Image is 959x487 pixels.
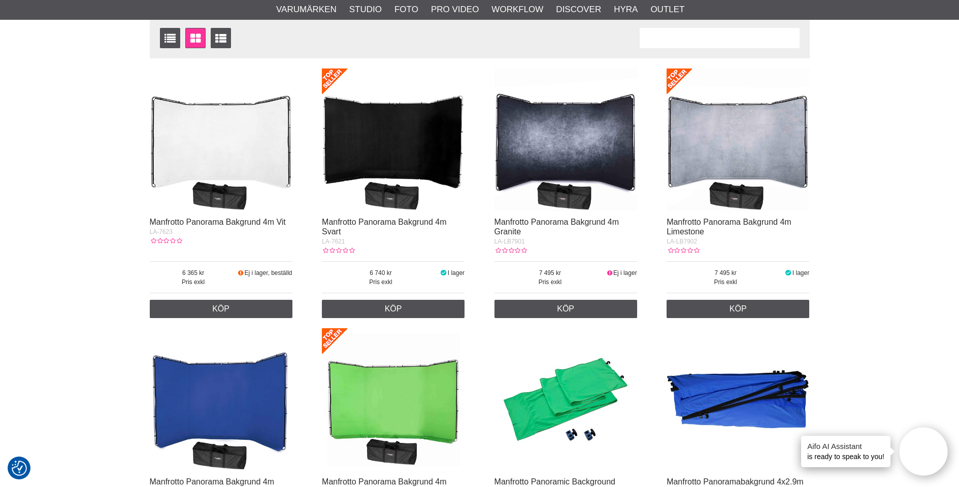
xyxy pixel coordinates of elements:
img: Manfrotto Panorama Bakgrund 4m Limestone [667,68,809,211]
a: Listvisning [160,28,180,48]
span: Pris exkl [322,277,440,287]
span: 7 495 [494,268,606,277]
a: Outlet [650,3,684,16]
div: Kundbetyg: 0 [667,246,699,255]
a: Manfrotto Panorama Bakgrund 4m Limestone [667,218,791,236]
span: Ej i lager, beställd [244,269,292,276]
a: Fönstervisning [185,28,206,48]
img: Manfrotto Panoramic Background Connection Kit 2.3m Chroma Key Green [494,328,637,471]
span: Pris exkl [494,277,606,287]
a: Varumärken [276,3,337,16]
span: Ej i lager [613,269,637,276]
div: Kundbetyg: 0 [494,246,527,255]
img: Manfrotto Panorama Bakgrund 4m Chroma Key Grön [322,328,465,471]
img: Manfrotto Panorama Bakgrund 4m Svart [322,68,465,211]
img: Manfrotto Panorama Bakgrund 4m Chroma Key Blå [150,328,292,471]
a: Köp [667,300,809,318]
a: Pro Video [431,3,479,16]
span: LA-7623 [150,228,173,235]
a: Manfrotto Panorama Bakgrund 4m Svart [322,218,446,236]
a: Manfrotto Panorama Bakgrund 4m Vit [150,218,286,226]
div: Kundbetyg: 0 [322,246,354,255]
span: 6 740 [322,268,440,277]
a: Studio [349,3,382,16]
img: Manfrotto Panorama Bakgrund 4m Vit [150,68,292,211]
span: I lager [792,269,809,276]
a: Manfrotto Panorama Bakgrund 4m Granite [494,218,619,236]
i: Ej i lager [606,269,613,276]
a: Köp [494,300,637,318]
span: 6 365 [150,268,237,277]
a: Workflow [491,3,543,16]
span: LA-LB7902 [667,238,697,245]
a: Utökad listvisning [211,28,231,48]
div: Kundbetyg: 0 [150,236,182,246]
img: Manfrotto Panorama Bakgrund 4m Granite [494,68,637,211]
a: Köp [322,300,465,318]
span: LA-7621 [322,238,345,245]
div: is ready to speak to you! [801,436,890,467]
a: Köp [150,300,292,318]
img: Manfrotto Panoramabakgrund 4x2.9m Blå [667,328,809,471]
h4: Aifo AI Assistant [807,441,884,451]
span: I lager [448,269,465,276]
i: I lager [440,269,448,276]
a: Hyra [614,3,638,16]
button: Samtyckesinställningar [12,459,27,477]
span: Pris exkl [150,277,237,287]
a: Discover [556,3,601,16]
span: 7 495 [667,268,784,277]
img: Revisit consent button [12,461,27,476]
span: Pris exkl [667,277,784,287]
span: LA-LB7901 [494,238,525,245]
i: Beställd [237,269,245,276]
a: Foto [394,3,418,16]
i: I lager [784,269,792,276]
